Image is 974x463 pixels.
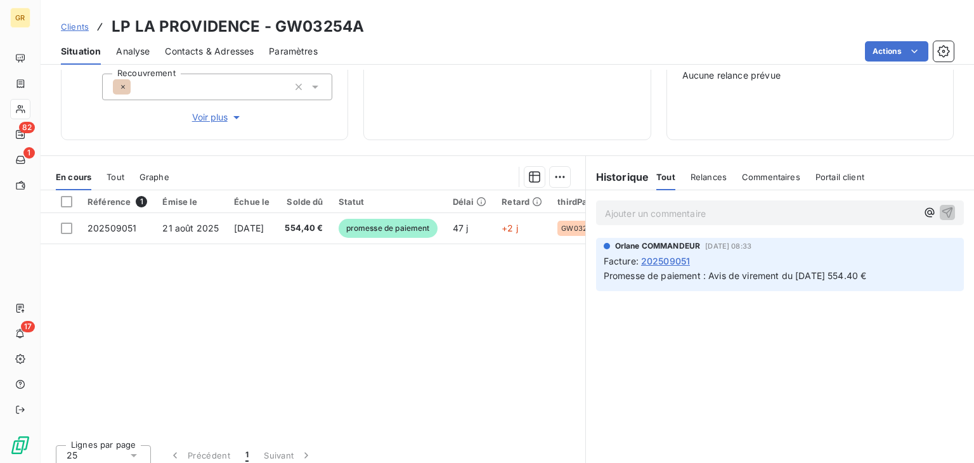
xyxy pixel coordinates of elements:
[453,197,487,207] div: Délai
[615,240,701,252] span: Orlane COMMANDEUR
[102,110,332,124] button: Voir plus
[19,122,35,133] span: 82
[136,196,147,207] span: 1
[61,22,89,32] span: Clients
[604,270,867,281] span: Promesse de paiement : Avis de virement du [DATE] 554.40 €
[502,197,542,207] div: Retard
[339,219,438,238] span: promesse de paiement
[112,15,364,38] h3: LP LA PROVIDENCE - GW03254A
[116,45,150,58] span: Analyse
[88,223,136,233] span: 202509051
[453,223,469,233] span: 47 j
[285,222,323,235] span: 554,40 €
[339,197,438,207] div: Statut
[67,449,77,462] span: 25
[88,196,147,207] div: Référence
[131,81,141,93] input: Ajouter une valeur
[140,172,169,182] span: Graphe
[23,147,35,159] span: 1
[10,435,30,455] img: Logo LeanPay
[10,8,30,28] div: GR
[691,172,727,182] span: Relances
[586,169,649,185] h6: Historique
[162,223,219,233] span: 21 août 2025
[604,254,639,268] span: Facture :
[245,449,249,462] span: 1
[742,172,800,182] span: Commentaires
[815,172,864,182] span: Portail client
[682,69,938,82] span: Aucune relance prévue
[705,242,751,250] span: [DATE] 08:33
[269,45,318,58] span: Paramètres
[61,45,101,58] span: Situation
[931,420,961,450] iframe: Intercom live chat
[285,197,323,207] div: Solde dû
[557,197,621,207] div: thirdPartyCode
[165,45,254,58] span: Contacts & Adresses
[656,172,675,182] span: Tout
[234,197,269,207] div: Échue le
[21,321,35,332] span: 17
[162,197,219,207] div: Émise le
[502,223,518,233] span: +2 j
[865,41,928,62] button: Actions
[107,172,124,182] span: Tout
[56,172,91,182] span: En cours
[192,111,243,124] span: Voir plus
[641,254,690,268] span: 202509051
[561,225,601,232] span: GW03254A
[61,20,89,33] a: Clients
[234,223,264,233] span: [DATE]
